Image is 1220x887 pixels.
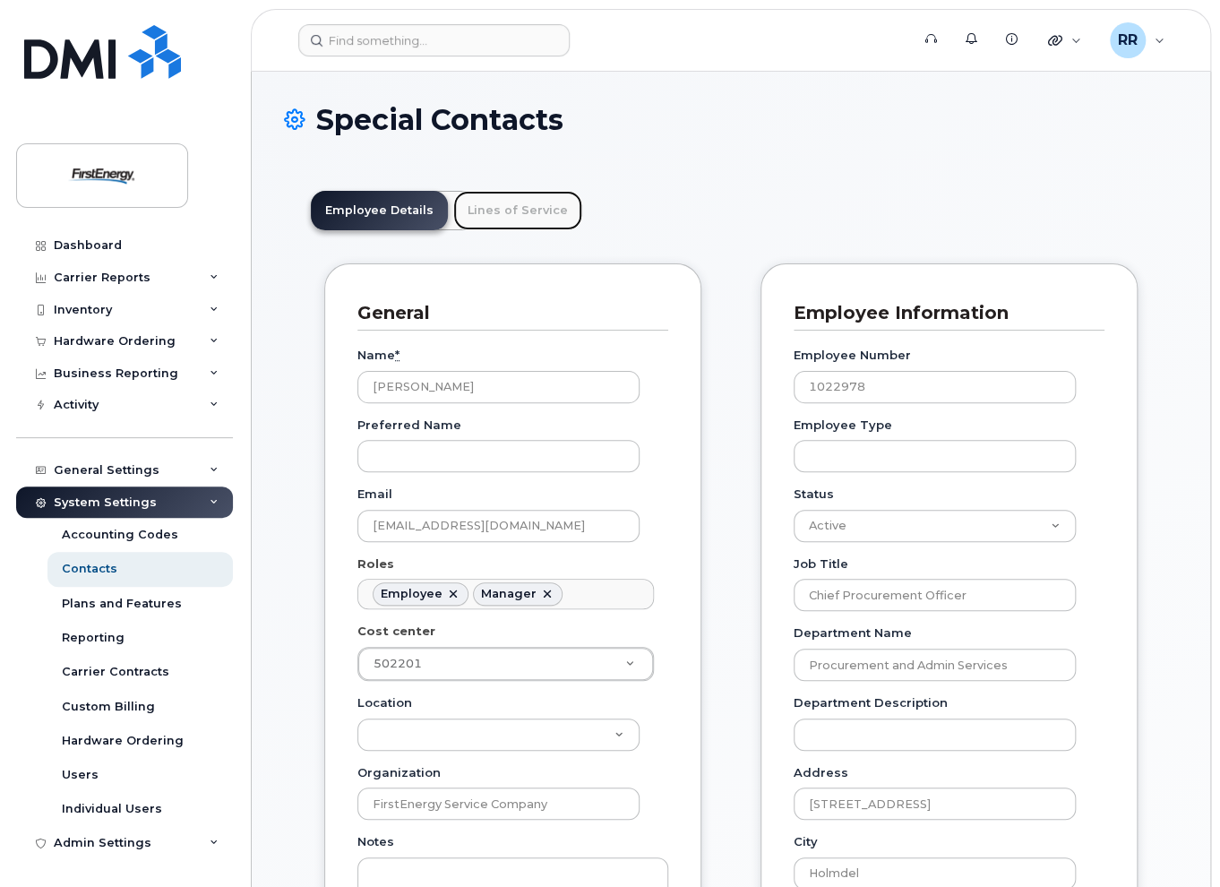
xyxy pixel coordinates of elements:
[794,624,912,642] label: Department Name
[357,623,435,640] label: Cost center
[794,347,911,364] label: Employee Number
[794,833,818,850] label: City
[358,648,653,680] a: 502201
[357,764,441,781] label: Organization
[284,104,1178,135] h1: Special Contacts
[357,555,394,573] label: Roles
[794,301,1091,325] h3: Employee Information
[357,417,461,434] label: Preferred Name
[794,555,848,573] label: Job Title
[395,348,400,362] abbr: required
[357,486,392,503] label: Email
[794,764,848,781] label: Address
[794,694,948,711] label: Department Description
[1142,809,1207,874] iframe: Messenger Launcher
[794,417,892,434] label: Employee Type
[357,833,394,850] label: Notes
[311,191,448,230] a: Employee Details
[374,657,422,670] span: 502201
[453,191,582,230] a: Lines of Service
[357,301,655,325] h3: General
[481,587,537,601] div: Manager
[794,486,834,503] label: Status
[357,347,400,364] label: Name
[357,694,412,711] label: Location
[381,587,442,601] div: Employee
